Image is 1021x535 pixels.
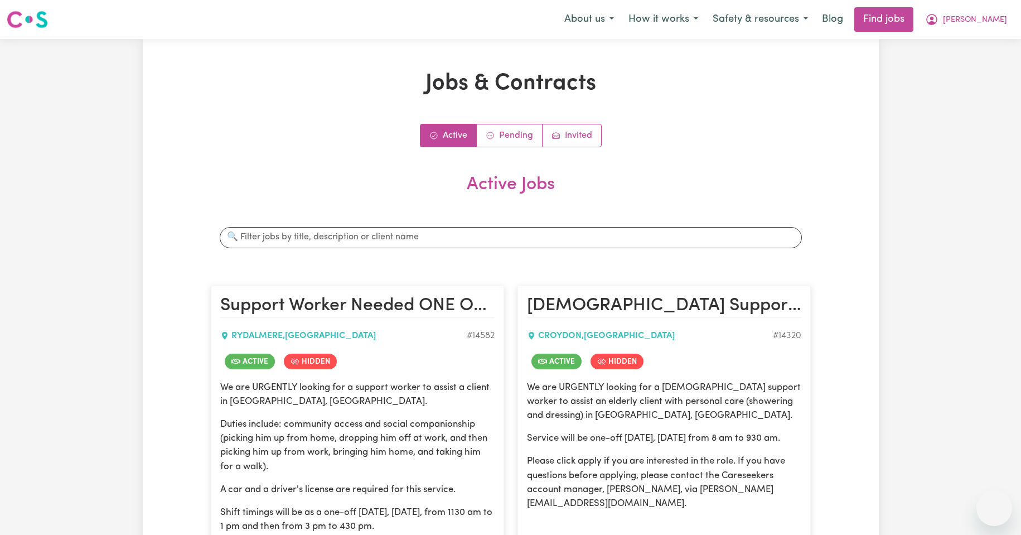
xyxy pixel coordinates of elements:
[527,380,801,423] p: We are URGENTLY looking for a [DEMOGRAPHIC_DATA] support worker to assist an elderly client with ...
[420,124,477,147] a: Active jobs
[918,8,1014,31] button: My Account
[527,455,801,511] p: Please click apply if you are interested in the role. If you have questions before applying, plea...
[220,226,802,248] input: 🔍 Filter jobs by title, description or client name
[7,7,48,32] a: Careseekers logo
[284,354,337,369] span: Job is hidden
[815,7,850,32] a: Blog
[976,490,1012,526] iframe: Button to launch messaging window
[211,70,811,97] h1: Jobs & Contracts
[220,483,495,497] p: A car and a driver's license are required for this service.
[477,124,543,147] a: Contracts pending review
[854,7,913,32] a: Find jobs
[220,329,467,343] div: RYDALMERE , [GEOGRAPHIC_DATA]
[225,354,275,369] span: Job is active
[943,14,1007,26] span: [PERSON_NAME]
[773,329,801,343] div: Job ID #14320
[543,124,601,147] a: Job invitations
[220,295,495,317] h2: Support Worker Needed ONE OFF On 27/06 Friday In Rydalmere, NSW
[211,174,811,213] h2: Active Jobs
[527,329,773,343] div: CROYDON , [GEOGRAPHIC_DATA]
[7,9,48,30] img: Careseekers logo
[220,380,495,408] p: We are URGENTLY looking for a support worker to assist a client in [GEOGRAPHIC_DATA], [GEOGRAPHIC...
[527,431,801,445] p: Service will be one-off [DATE], [DATE] from 8 am to 930 am.
[220,505,495,533] p: Shift timings will be as a one-off [DATE], [DATE], from 1130 am to 1 pm and then from 3 pm to 430...
[527,295,801,317] h2: Female Support Worker Needed ONE OFF 16/05 Friday In Croydon, NSW
[621,8,705,31] button: How it works
[705,8,815,31] button: Safety & resources
[467,329,495,343] div: Job ID #14582
[531,354,582,369] span: Job is active
[591,354,643,369] span: Job is hidden
[557,8,621,31] button: About us
[220,417,495,474] p: Duties include: community access and social companionship (picking him up from home, dropping him...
